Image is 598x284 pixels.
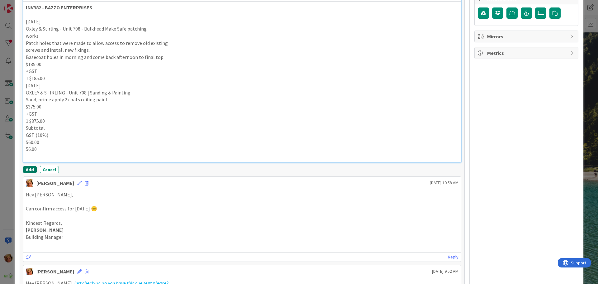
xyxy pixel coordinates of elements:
p: GST (10%) [26,132,458,139]
span: [DATE] 9:52 AM [432,268,458,275]
p: [DATE] [26,18,458,25]
p: Building Manager [26,233,458,241]
p: Sand, prime apply 2 coats ceiling paint [26,96,458,103]
strong: INV382 - BAZZO ENTERPRISES [26,4,92,11]
p: 56.00 [26,146,458,153]
p: Patch holes that were made to allow access to remove old existing [26,40,458,47]
p: OXLEY & STIRLING - Unit 708 | Sanding & Painting [26,89,458,96]
p: 560.00 [26,139,458,146]
button: Add [23,166,37,173]
p: Can confirm access for [DATE] 😊 [26,205,458,212]
a: Reply [448,253,458,261]
span: [DATE] 10:58 AM [430,180,458,186]
span: Metrics [487,49,567,57]
p: screws and install new fixings. [26,46,458,54]
div: [PERSON_NAME] [36,268,74,275]
span: Support [13,1,28,8]
img: KD [26,268,33,275]
p: [DATE] [26,82,458,89]
p: works [26,32,458,40]
p: +GST [26,110,458,118]
div: [PERSON_NAME] [36,179,74,187]
p: Hey [PERSON_NAME], [26,191,458,198]
img: KD [26,179,33,187]
p: $375.00 [26,103,458,110]
p: $185.00 [26,61,458,68]
p: Subtotal [26,124,458,132]
p: Kindest Regards, [26,219,458,227]
span: Mirrors [487,33,567,40]
p: Oxley & Stirling - Unit 708 - Bulkhead Make Safe patching [26,25,458,32]
button: Cancel [40,166,59,173]
p: Basecoat holes in morning and come back afternoon to final top [26,54,458,61]
p: +GST [26,68,458,75]
p: 1 $185.00 [26,75,458,82]
p: 1 $375.00 [26,118,458,125]
strong: [PERSON_NAME] [26,227,64,233]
